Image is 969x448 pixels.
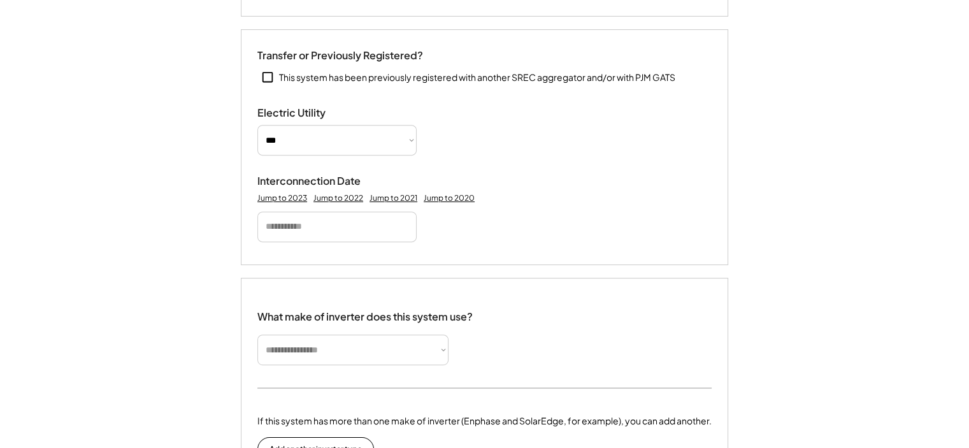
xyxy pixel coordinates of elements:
[257,193,307,203] div: Jump to 2023
[370,193,417,203] div: Jump to 2021
[313,193,363,203] div: Jump to 2022
[257,49,423,62] div: Transfer or Previously Registered?
[257,414,712,428] div: If this system has more than one make of inverter (Enphase and SolarEdge, for example), you can a...
[279,71,675,84] div: This system has been previously registered with another SREC aggregator and/or with PJM GATS
[257,298,473,326] div: What make of inverter does this system use?
[257,175,385,188] div: Interconnection Date
[257,106,385,120] div: Electric Utility
[424,193,475,203] div: Jump to 2020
